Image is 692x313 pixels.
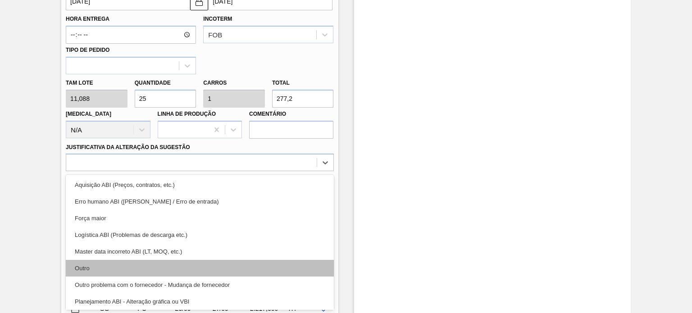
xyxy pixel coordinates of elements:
label: Incoterm [203,16,232,22]
label: Justificativa da Alteração da Sugestão [66,144,190,150]
label: Hora Entrega [66,13,196,26]
div: Outro [66,260,333,277]
div: Logística ABI (Problemas de descarga etc.) [66,227,333,243]
label: Observações [66,173,333,186]
label: Quantidade [135,80,171,86]
div: Planejamento ABI - Alteração gráfica ou VBI [66,293,333,310]
label: Comentário [249,108,333,121]
div: FOB [208,31,222,39]
label: Tam lote [66,77,127,90]
label: Linha de Produção [158,111,216,117]
label: Total [272,80,290,86]
div: Força maior [66,210,333,227]
label: Carros [203,80,227,86]
div: Master data incorreto ABI (LT, MOQ, etc.) [66,243,333,260]
div: Erro humano ABI ([PERSON_NAME] / Erro de entrada) [66,193,333,210]
div: Aquisição ABI (Preços, contratos, etc.) [66,177,333,193]
label: Tipo de pedido [66,47,109,53]
label: [MEDICAL_DATA] [66,111,111,117]
div: Outro problema com o fornecedor - Mudança de fornecedor [66,277,333,293]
